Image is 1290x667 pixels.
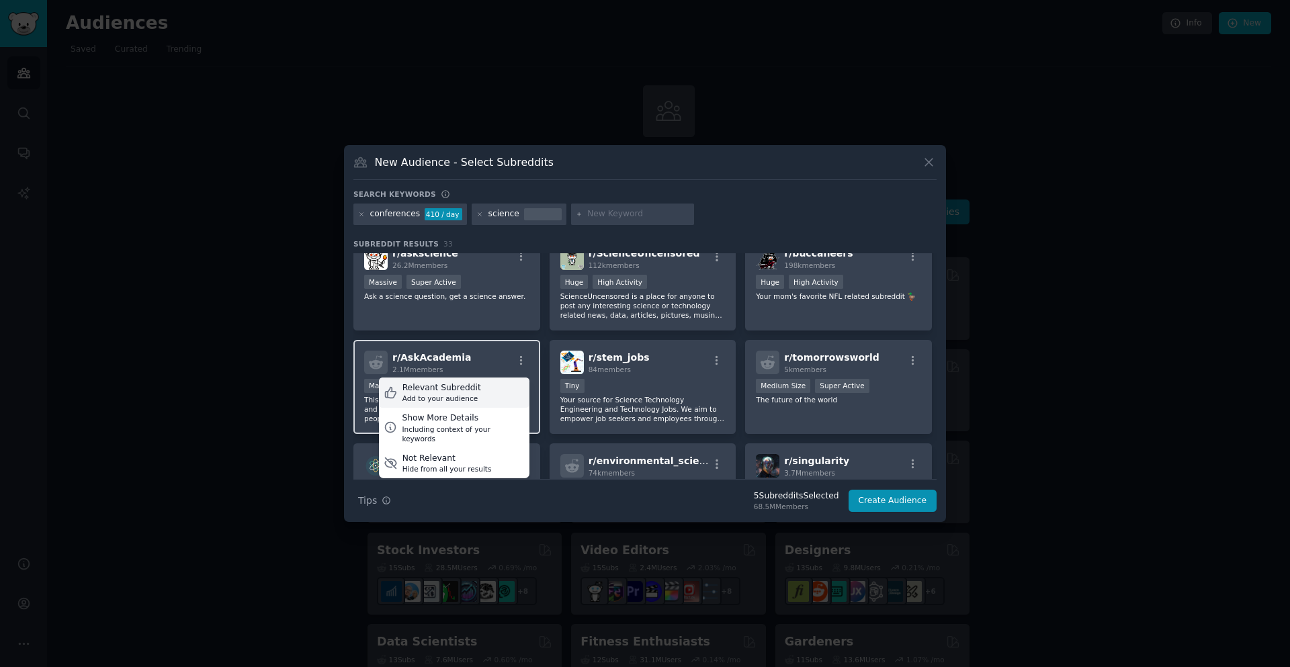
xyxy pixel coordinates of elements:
span: 5k members [784,365,826,373]
span: r/ environmental_science [589,455,718,466]
p: Your mom's favorite NFL related subreddit 🦆 [756,292,921,301]
div: Medium Size [756,379,810,393]
div: Including context of your keywords [402,425,524,443]
h3: New Audience - Select Subreddits [375,155,554,169]
button: Create Audience [849,490,937,513]
div: Huge [756,275,784,289]
p: Your source for Science Technology Engineering and Technology Jobs. We aim to empower job seekers... [560,395,726,423]
p: Ask a science question, get a science answer. [364,292,529,301]
button: Tips [353,489,396,513]
span: Subreddit Results [353,239,439,249]
img: askscience [364,247,388,270]
div: Super Active [406,275,461,289]
span: 2.1M members [392,365,443,373]
div: 410 / day [425,208,462,220]
span: r/ tomorrowsworld [784,352,879,363]
div: science [488,208,519,220]
h3: Search keywords [353,189,436,199]
span: r/ singularity [784,455,849,466]
span: r/ stem_jobs [589,352,650,363]
div: Massive [364,379,402,393]
img: stem_jobs [560,351,584,374]
span: 84 members [589,365,631,373]
span: r/ askscience [392,248,458,259]
img: singularity [756,454,779,478]
span: Tips [358,494,377,508]
div: Huge [560,275,589,289]
span: 112k members [589,261,640,269]
div: 5 Subreddit s Selected [754,490,839,502]
div: Massive [364,275,402,289]
span: 26.2M members [392,261,447,269]
div: Super Active [815,379,869,393]
div: Tiny [560,379,585,393]
span: 3.7M members [784,469,835,477]
span: r/ buccaneers [784,248,853,259]
div: Not Relevant [402,453,492,465]
span: 74k members [589,469,635,477]
div: 68.5M Members [754,502,839,511]
div: High Activity [593,275,647,289]
p: The future of the world [756,395,921,404]
img: ScienceUncensored [560,247,584,270]
span: r/ AskAcademia [392,352,471,363]
div: Relevant Subreddit [402,382,481,394]
div: Show More Details [402,412,524,425]
span: r/ ScienceUncensored [589,248,700,259]
div: Add to your audience [402,394,481,403]
div: Hide from all your results [402,464,492,474]
div: High Activity [789,275,843,289]
img: buccaneers [756,247,779,270]
img: ScienceTeachers [364,454,388,478]
p: ScienceUncensored is a place for anyone to post any interesting science or technology related new... [560,292,726,320]
input: New Keyword [587,208,689,220]
p: This subreddit is for discussing academic life, and for asking questions directed towards people ... [364,395,529,423]
span: 198k members [784,261,835,269]
span: 33 [443,240,453,248]
div: conferences [370,208,421,220]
